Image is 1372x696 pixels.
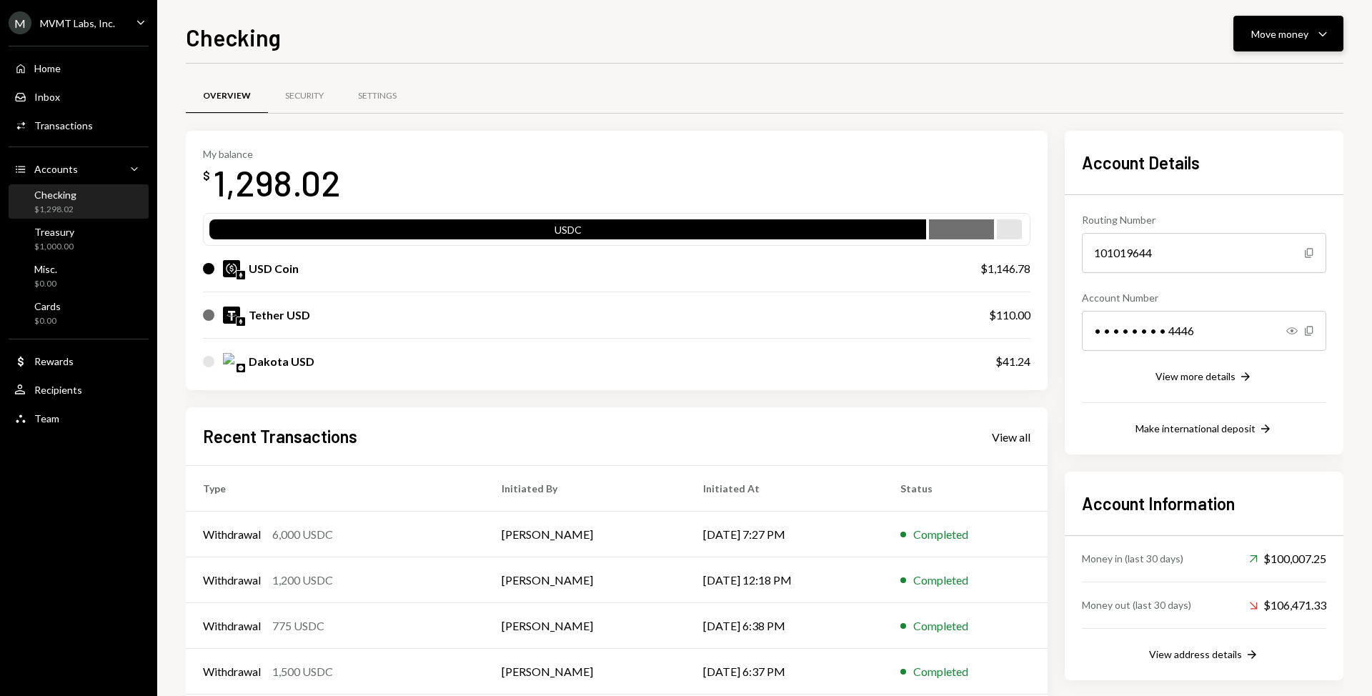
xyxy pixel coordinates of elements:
a: Settings [341,78,414,114]
td: [DATE] 12:18 PM [686,557,883,603]
img: ethereum-mainnet [237,317,245,326]
img: base-mainnet [237,364,245,372]
div: Home [34,62,61,74]
h1: Checking [186,23,281,51]
a: Treasury$1,000.00 [9,222,149,256]
td: [DATE] 6:37 PM [686,649,883,695]
button: Make international deposit [1135,422,1273,437]
div: Tether USD [249,307,310,324]
td: [PERSON_NAME] [484,603,687,649]
div: $1,000.00 [34,241,74,253]
div: Money out (last 30 days) [1082,597,1191,612]
td: [PERSON_NAME] [484,649,687,695]
div: Team [34,412,59,424]
td: [DATE] 6:38 PM [686,603,883,649]
img: ethereum-mainnet [237,271,245,279]
div: $1,298.02 [34,204,76,216]
th: Initiated By [484,466,687,512]
div: Recipients [34,384,82,396]
div: Settings [358,90,397,102]
img: USDT [223,307,240,324]
div: • • • • • • • • 4446 [1082,311,1326,351]
div: $110.00 [989,307,1030,324]
div: Completed [913,663,968,680]
div: Completed [913,617,968,635]
div: 1,500 USDC [272,663,333,680]
img: DKUSD [223,353,240,370]
div: Accounts [34,163,78,175]
div: Withdrawal [203,526,261,543]
th: Initiated At [686,466,883,512]
div: USDC [209,222,926,242]
div: M [9,11,31,34]
div: Money in (last 30 days) [1082,551,1183,566]
td: [PERSON_NAME] [484,512,687,557]
div: 775 USDC [272,617,324,635]
div: $106,471.33 [1249,597,1326,614]
div: Misc. [34,263,57,275]
a: Overview [186,78,268,114]
div: Rewards [34,355,74,367]
div: My balance [203,148,341,160]
div: Transactions [34,119,93,131]
div: 1,200 USDC [272,572,333,589]
div: $100,007.25 [1249,550,1326,567]
div: MVMT Labs, Inc. [40,17,115,29]
div: Withdrawal [203,572,261,589]
h2: Account Information [1082,492,1326,515]
img: USDC [223,260,240,277]
div: Cards [34,300,61,312]
div: $ [203,169,210,183]
td: [PERSON_NAME] [484,557,687,603]
div: Dakota USD [249,353,314,370]
div: Withdrawal [203,663,261,680]
a: Recipients [9,377,149,402]
div: $1,146.78 [980,260,1030,277]
th: Status [883,466,1048,512]
div: Account Number [1082,290,1326,305]
div: Completed [913,572,968,589]
a: Team [9,405,149,431]
div: View all [992,430,1030,444]
div: 101019644 [1082,233,1326,273]
div: Make international deposit [1135,422,1256,434]
div: Treasury [34,226,74,238]
a: Checking$1,298.02 [9,184,149,219]
div: $41.24 [995,353,1030,370]
div: Checking [34,189,76,201]
h2: Recent Transactions [203,424,357,448]
div: USD Coin [249,260,299,277]
div: Completed [913,526,968,543]
a: Cards$0.00 [9,296,149,330]
div: Overview [203,90,251,102]
h2: Account Details [1082,151,1326,174]
a: Misc.$0.00 [9,259,149,293]
button: View address details [1149,647,1259,663]
th: Type [186,466,484,512]
div: View address details [1149,648,1242,660]
div: 6,000 USDC [272,526,333,543]
div: Routing Number [1082,212,1326,227]
div: View more details [1155,370,1236,382]
button: View more details [1155,369,1253,385]
button: Move money [1233,16,1343,51]
div: $0.00 [34,278,57,290]
div: $0.00 [34,315,61,327]
a: Accounts [9,156,149,182]
div: Inbox [34,91,60,103]
a: View all [992,429,1030,444]
div: Security [285,90,324,102]
a: Home [9,55,149,81]
div: Withdrawal [203,617,261,635]
div: Move money [1251,26,1308,41]
td: [DATE] 7:27 PM [686,512,883,557]
a: Transactions [9,112,149,138]
a: Rewards [9,348,149,374]
a: Security [268,78,341,114]
div: 1,298.02 [213,160,341,205]
a: Inbox [9,84,149,109]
